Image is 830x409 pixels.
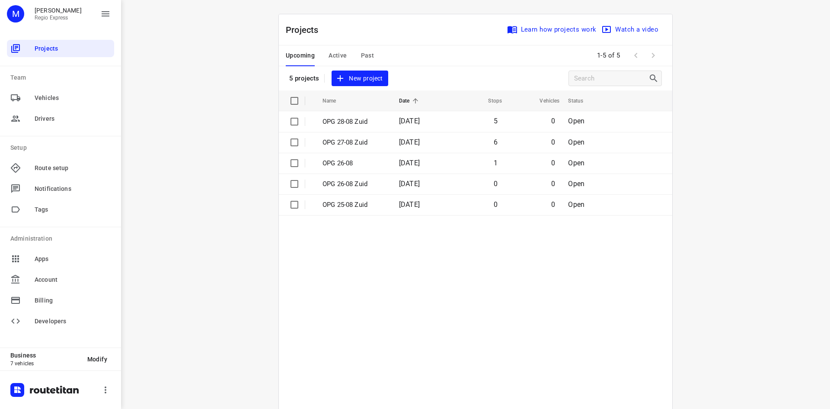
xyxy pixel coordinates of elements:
[322,200,386,210] p: OPG 25-08 Zuid
[7,5,24,23] div: M
[399,200,420,209] span: [DATE]
[568,138,584,146] span: Open
[10,361,80,367] p: 7 vehicles
[568,200,584,209] span: Open
[494,180,498,188] span: 0
[322,138,386,148] p: OPG 27-08 Zuid
[35,275,111,284] span: Account
[35,164,111,173] span: Route setup
[399,180,420,188] span: [DATE]
[10,234,114,243] p: Administration
[648,73,661,84] div: Search
[10,73,114,82] p: Team
[551,138,555,146] span: 0
[289,74,319,82] p: 5 projects
[494,138,498,146] span: 6
[322,179,386,189] p: OPG 26-08 Zuid
[399,159,420,167] span: [DATE]
[322,117,386,127] p: OPG 28-08 Zuid
[329,50,347,61] span: Active
[568,159,584,167] span: Open
[286,23,326,36] p: Projects
[494,200,498,209] span: 0
[574,72,648,85] input: Search projects
[7,292,114,309] div: Billing
[7,271,114,288] div: Account
[35,317,111,326] span: Developers
[477,96,502,106] span: Stops
[10,352,80,359] p: Business
[361,50,374,61] span: Past
[551,180,555,188] span: 0
[399,96,421,106] span: Date
[627,47,645,64] span: Previous Page
[332,71,388,87] button: New project
[87,356,107,363] span: Modify
[286,50,315,61] span: Upcoming
[568,180,584,188] span: Open
[35,184,111,193] span: Notifications
[494,117,498,125] span: 5
[35,93,111,103] span: Vehicles
[7,159,114,177] div: Route setup
[7,110,114,127] div: Drivers
[551,117,555,125] span: 0
[35,44,111,53] span: Projects
[322,96,348,106] span: Name
[568,117,584,125] span: Open
[594,46,624,65] span: 1-5 of 5
[551,200,555,209] span: 0
[528,96,559,106] span: Vehicles
[7,312,114,330] div: Developers
[322,158,386,168] p: OPG 26-08
[494,159,498,167] span: 1
[399,138,420,146] span: [DATE]
[35,7,82,14] p: Max Bisseling
[399,117,420,125] span: [DATE]
[35,205,111,214] span: Tags
[551,159,555,167] span: 0
[337,73,383,84] span: New project
[7,201,114,218] div: Tags
[645,47,662,64] span: Next Page
[568,96,594,106] span: Status
[35,254,111,264] span: Apps
[7,250,114,267] div: Apps
[7,89,114,106] div: Vehicles
[7,180,114,197] div: Notifications
[80,351,114,367] button: Modify
[35,15,82,21] p: Regio Express
[35,114,111,123] span: Drivers
[7,40,114,57] div: Projects
[35,296,111,305] span: Billing
[10,143,114,152] p: Setup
